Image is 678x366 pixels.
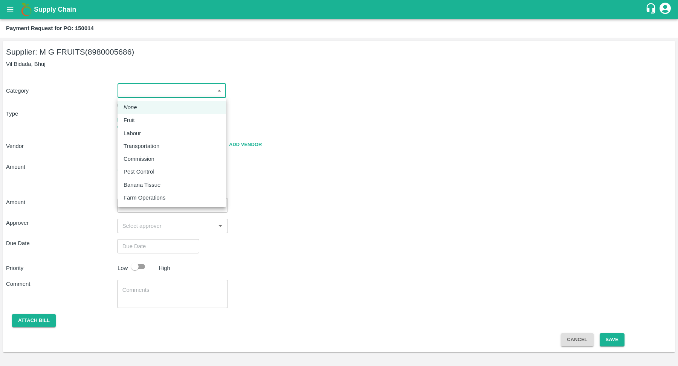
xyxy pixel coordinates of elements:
[124,103,137,111] em: None
[124,168,154,176] p: Pest Control
[124,129,141,137] p: Labour
[124,155,154,163] p: Commission
[124,116,135,124] p: Fruit
[124,181,160,189] p: Banana Tissue
[124,142,159,150] p: Transportation
[124,194,165,202] p: Farm Operations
